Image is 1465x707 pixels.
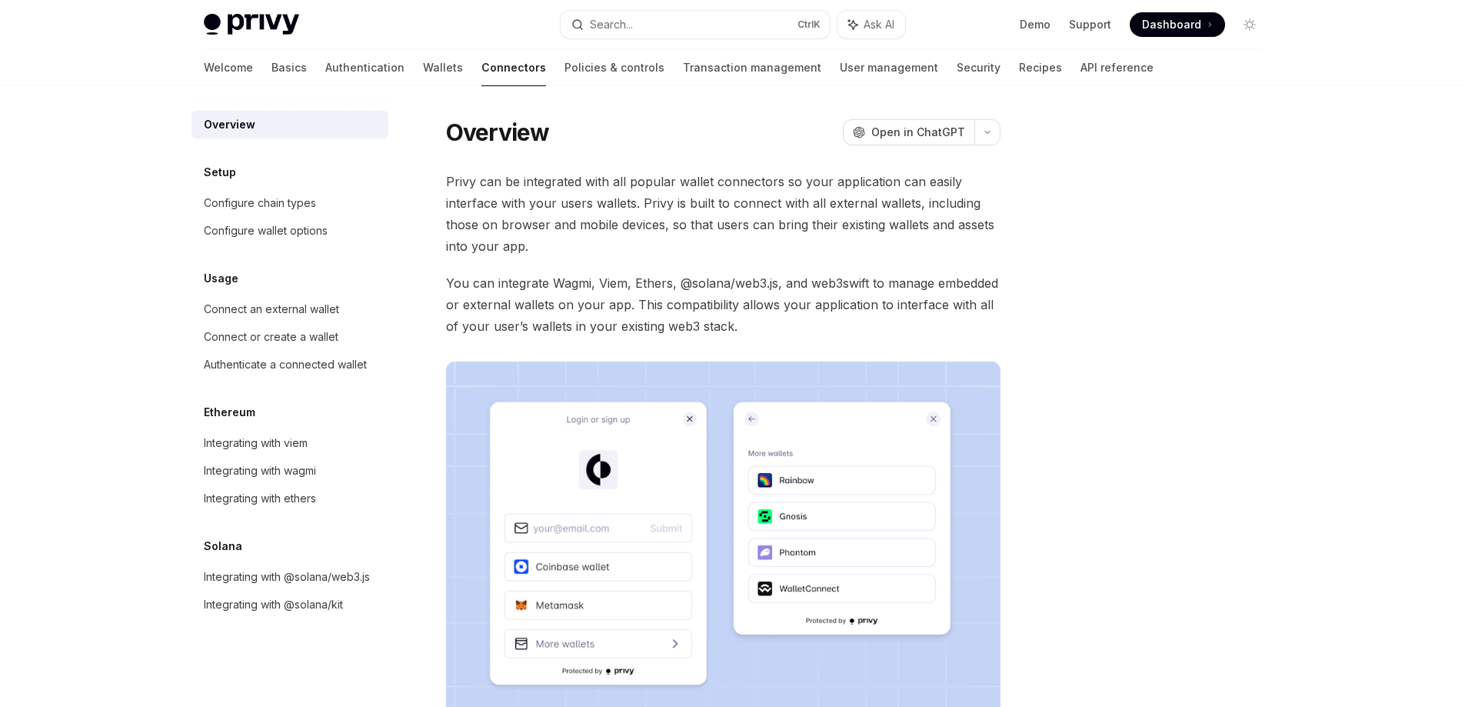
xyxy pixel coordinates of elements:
[204,222,328,240] div: Configure wallet options
[1080,49,1154,86] a: API reference
[325,49,405,86] a: Authentication
[204,434,308,452] div: Integrating with viem
[1237,12,1262,37] button: Toggle dark mode
[871,125,965,140] span: Open in ChatGPT
[204,403,255,422] h5: Ethereum
[204,194,316,212] div: Configure chain types
[191,351,388,379] a: Authenticate a connected wallet
[590,15,633,34] div: Search...
[191,323,388,351] a: Connect or create a wallet
[1069,17,1111,32] a: Support
[204,269,238,288] h5: Usage
[1020,17,1050,32] a: Demo
[204,328,338,346] div: Connect or create a wallet
[446,171,1001,257] span: Privy can be integrated with all popular wallet connectors so your application can easily interfa...
[957,49,1001,86] a: Security
[446,272,1001,337] span: You can integrate Wagmi, Viem, Ethers, @solana/web3.js, and web3swift to manage embedded or exter...
[191,217,388,245] a: Configure wallet options
[797,18,821,31] span: Ctrl K
[204,163,236,182] h5: Setup
[204,300,339,318] div: Connect an external wallet
[204,115,255,134] div: Overview
[204,595,343,614] div: Integrating with @solana/kit
[191,429,388,457] a: Integrating with viem
[683,49,821,86] a: Transaction management
[446,118,550,146] h1: Overview
[204,49,253,86] a: Welcome
[191,295,388,323] a: Connect an external wallet
[864,17,894,32] span: Ask AI
[191,563,388,591] a: Integrating with @solana/web3.js
[191,189,388,217] a: Configure chain types
[1130,12,1225,37] a: Dashboard
[204,14,299,35] img: light logo
[191,485,388,512] a: Integrating with ethers
[271,49,307,86] a: Basics
[191,111,388,138] a: Overview
[837,11,905,38] button: Ask AI
[843,119,974,145] button: Open in ChatGPT
[1142,17,1201,32] span: Dashboard
[191,591,388,619] a: Integrating with @solana/kit
[1019,49,1062,86] a: Recipes
[204,537,242,555] h5: Solana
[204,355,367,374] div: Authenticate a connected wallet
[191,457,388,485] a: Integrating with wagmi
[204,489,316,508] div: Integrating with ethers
[204,568,370,586] div: Integrating with @solana/web3.js
[840,49,938,86] a: User management
[423,49,463,86] a: Wallets
[481,49,546,86] a: Connectors
[204,462,316,480] div: Integrating with wagmi
[564,49,664,86] a: Policies & controls
[561,11,830,38] button: Search...CtrlK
